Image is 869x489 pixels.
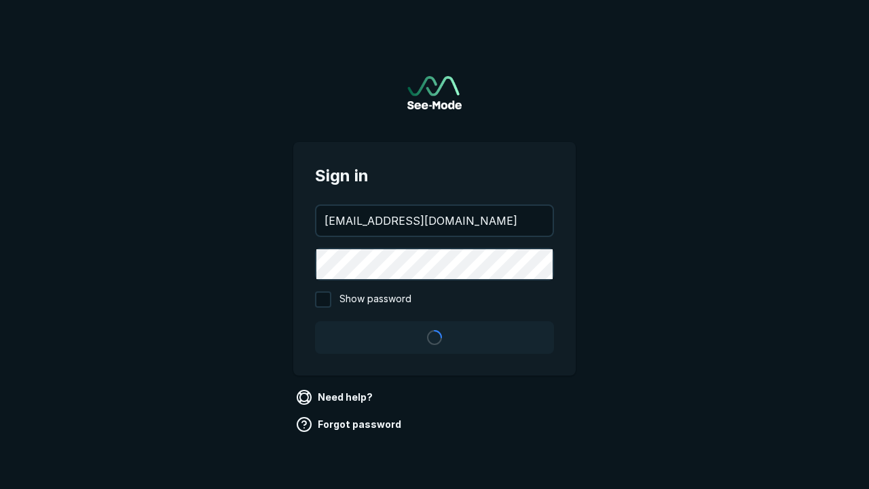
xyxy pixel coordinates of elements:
img: See-Mode Logo [407,76,462,109]
span: Sign in [315,164,554,188]
a: Go to sign in [407,76,462,109]
a: Forgot password [293,414,407,435]
input: your@email.com [316,206,553,236]
span: Show password [339,291,411,308]
a: Need help? [293,386,378,408]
